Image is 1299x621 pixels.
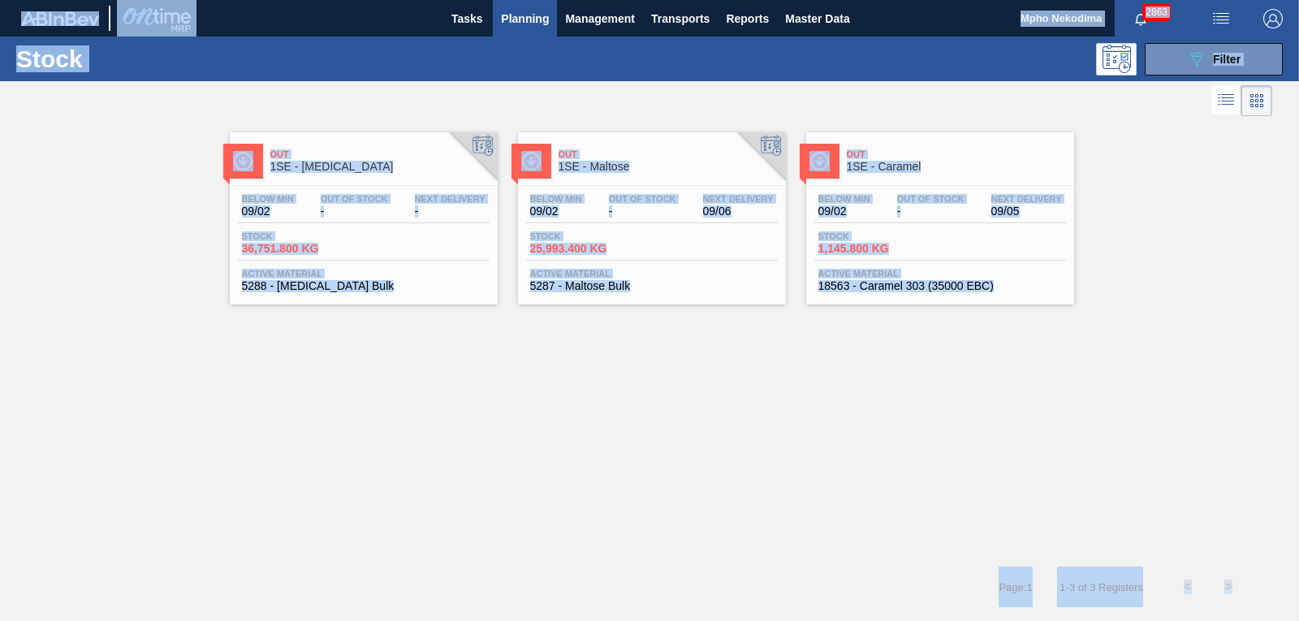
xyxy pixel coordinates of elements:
a: ÍconeOut1SE - [MEDICAL_DATA]Below Min09/02Out Of Stock-Next Delivery-Stock36,751.800 KGActive Mat... [218,120,506,304]
span: Next Delivery [991,194,1062,204]
span: 09/02 [242,205,294,218]
span: 1,145.800 KG [818,243,932,255]
h1: Stock [16,50,252,68]
span: - [321,205,388,218]
span: Out Of Stock [609,194,676,204]
span: Below Min [818,194,870,204]
img: userActions [1211,9,1231,28]
span: Below Min [530,194,582,204]
button: > [1208,567,1249,607]
span: - [415,205,486,218]
span: Next Delivery [703,194,774,204]
span: Out [559,149,778,159]
span: 09/02 [818,205,870,218]
span: 09/05 [991,205,1062,218]
span: Management [565,9,635,28]
span: 1SE - Dextrose [270,161,490,173]
span: Stock [530,231,644,241]
button: Notifications [1115,7,1167,30]
span: 36,751.800 KG [242,243,356,255]
span: Tasks [449,9,485,28]
span: 5288 - Dextrose Bulk [242,280,486,292]
span: 1 - 3 of 3 Registers [1057,581,1143,593]
div: Card Vision [1241,85,1272,116]
span: - [897,205,965,218]
a: ÍconeOut1SE - MaltoseBelow Min09/02Out Of Stock-Next Delivery09/06Stock25,993.400 KGActive Materi... [506,120,794,304]
span: Stock [242,231,356,241]
div: List Vision [1211,85,1241,116]
button: Filter [1145,43,1283,75]
span: Active Material [818,269,1062,278]
span: Below Min [242,194,294,204]
span: Active Material [242,269,486,278]
span: Active Material [530,269,774,278]
img: TNhmsLtSVTkK8tSr43FrP2fwEKptu5GPRR3wAAAABJRU5ErkJggg== [21,11,99,26]
span: Reports [726,9,769,28]
span: - [609,205,676,218]
img: Logout [1263,9,1283,28]
span: Out [847,149,1066,159]
span: 09/02 [530,205,582,218]
span: Stock [818,231,932,241]
span: Out [270,149,490,159]
span: 5287 - Maltose Bulk [530,280,774,292]
div: Programming: no user selected [1096,43,1137,75]
span: Next Delivery [415,194,486,204]
span: 18563 - Caramel 303 (35000 EBC) [818,280,1062,292]
span: Out Of Stock [897,194,965,204]
img: Ícone [233,151,253,171]
span: Page : 1 [999,581,1032,593]
span: 2863 [1142,3,1171,21]
span: 1SE - Caramel [847,161,1066,173]
span: Out Of Stock [321,194,388,204]
img: Ícone [809,151,830,171]
span: 1SE - Maltose [559,161,778,173]
a: ÍconeOut1SE - CaramelBelow Min09/02Out Of Stock-Next Delivery09/05Stock1,145.800 KGActive Materia... [794,120,1082,304]
span: Planning [501,9,549,28]
span: 25,993.400 KG [530,243,644,255]
span: Filter [1213,53,1241,66]
span: Master Data [785,9,849,28]
button: < [1167,567,1208,607]
span: Transports [651,9,710,28]
span: 09/06 [703,205,774,218]
img: Ícone [521,151,542,171]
